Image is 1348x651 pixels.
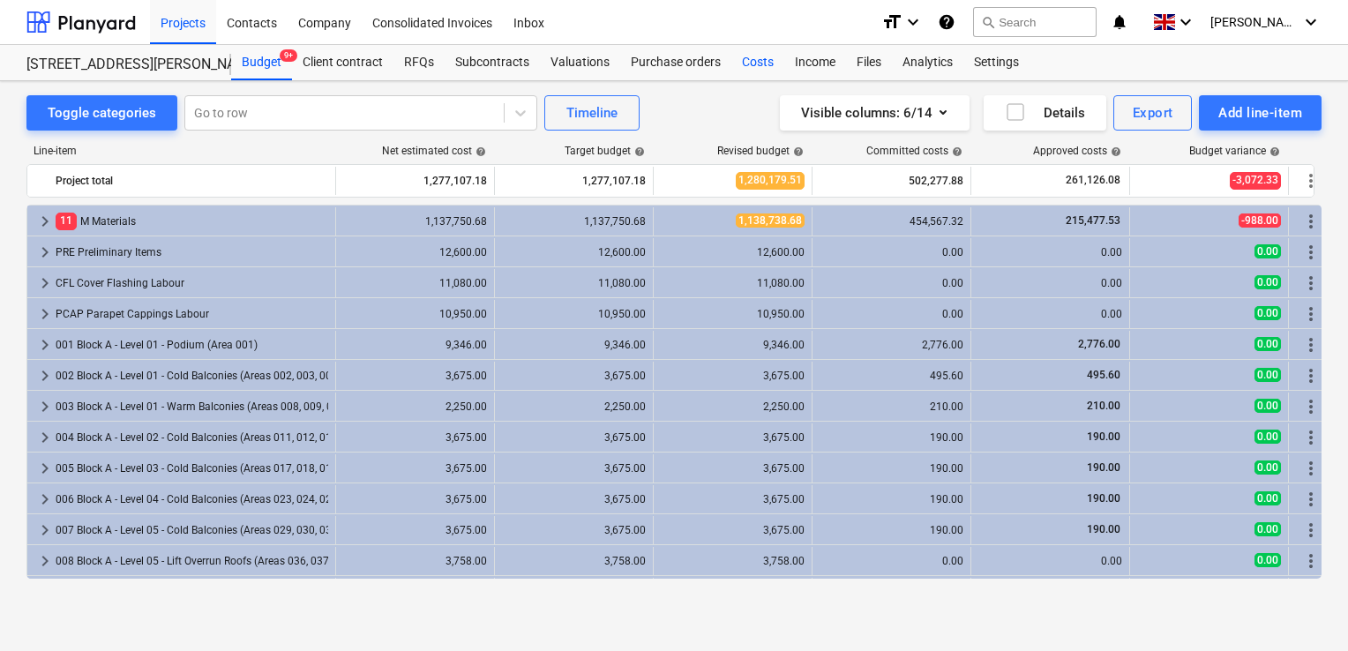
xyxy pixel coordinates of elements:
[661,370,805,382] div: 3,675.00
[661,493,805,505] div: 3,675.00
[820,308,963,320] div: 0.00
[1300,303,1322,325] span: More actions
[343,308,487,320] div: 10,950.00
[1300,458,1322,479] span: More actions
[343,277,487,289] div: 11,080.00
[1254,553,1281,567] span: 0.00
[1239,213,1281,228] span: -988.00
[1085,492,1122,505] span: 190.00
[780,95,970,131] button: Visible columns:6/14
[34,365,56,386] span: keyboard_arrow_right
[1005,101,1085,124] div: Details
[1254,522,1281,536] span: 0.00
[1254,244,1281,258] span: 0.00
[1254,491,1281,505] span: 0.00
[1085,523,1122,535] span: 190.00
[34,458,56,479] span: keyboard_arrow_right
[820,493,963,505] div: 190.00
[1254,306,1281,320] span: 0.00
[292,45,393,80] div: Client contract
[1300,489,1322,510] span: More actions
[34,550,56,572] span: keyboard_arrow_right
[502,370,646,382] div: 3,675.00
[56,331,328,359] div: 001 Block A - Level 01 - Podium (Area 001)
[1085,461,1122,474] span: 190.00
[1254,460,1281,475] span: 0.00
[978,246,1122,258] div: 0.00
[56,362,328,390] div: 002 Block A - Level 01 - Cold Balconies (Areas 002, 003, 004, 005, 006, 007)
[565,145,645,157] div: Target budget
[566,101,618,124] div: Timeline
[1064,173,1122,188] span: 261,126.08
[34,489,56,510] span: keyboard_arrow_right
[981,15,995,29] span: search
[820,167,963,195] div: 502,277.88
[540,45,620,80] a: Valuations
[661,431,805,444] div: 3,675.00
[1300,396,1322,417] span: More actions
[56,454,328,483] div: 005 Block A - Level 03 - Cold Balconies (Areas 017, 018, 019, 020, 021, 022)
[343,400,487,413] div: 2,250.00
[502,431,646,444] div: 3,675.00
[1218,101,1302,124] div: Add line-item
[472,146,486,157] span: help
[56,269,328,297] div: CFL Cover Flashing Labour
[948,146,962,157] span: help
[343,246,487,258] div: 12,600.00
[502,277,646,289] div: 11,080.00
[343,555,487,567] div: 3,758.00
[820,370,963,382] div: 495.60
[502,400,646,413] div: 2,250.00
[34,242,56,263] span: keyboard_arrow_right
[820,215,963,228] div: 454,567.32
[56,207,328,236] div: M Materials
[1210,15,1299,29] span: [PERSON_NAME]
[801,101,948,124] div: Visible columns : 6/14
[343,167,487,195] div: 1,277,107.18
[393,45,445,80] a: RFQs
[56,393,328,421] div: 003 Block A - Level 01 - Warm Balconies (Areas 008, 009, 010)
[1076,338,1122,350] span: 2,776.00
[661,246,805,258] div: 12,600.00
[56,423,328,452] div: 004 Block A - Level 02 - Cold Balconies (Areas 011, 012, 013, 014, 015, 016)
[661,308,805,320] div: 10,950.00
[984,95,1106,131] button: Details
[56,485,328,513] div: 006 Block A - Level 04 - Cold Balconies (Areas 023, 024, 025, 026, 027, 028)
[820,400,963,413] div: 210.00
[34,273,56,294] span: keyboard_arrow_right
[502,167,646,195] div: 1,277,107.18
[892,45,963,80] div: Analytics
[502,493,646,505] div: 3,675.00
[1300,427,1322,448] span: More actions
[881,11,902,33] i: format_size
[1300,520,1322,541] span: More actions
[866,145,962,157] div: Committed costs
[56,167,328,195] div: Project total
[736,172,805,189] span: 1,280,179.51
[1300,334,1322,355] span: More actions
[1175,11,1196,33] i: keyboard_arrow_down
[963,45,1030,80] a: Settings
[34,520,56,541] span: keyboard_arrow_right
[661,524,805,536] div: 3,675.00
[1113,95,1193,131] button: Export
[56,516,328,544] div: 007 Block A - Level 05 - Cold Balconies (Areas 029, 030, 031, 032, 033, 034)
[820,555,963,567] div: 0.00
[620,45,731,80] a: Purchase orders
[502,308,646,320] div: 10,950.00
[502,246,646,258] div: 12,600.00
[343,215,487,228] div: 1,137,750.68
[1189,145,1280,157] div: Budget variance
[1085,430,1122,443] span: 190.00
[56,578,328,606] div: 009 Block B - Level 01 - Podium (Area 039)
[343,339,487,351] div: 9,346.00
[1111,11,1128,33] i: notifications
[820,246,963,258] div: 0.00
[661,277,805,289] div: 11,080.00
[343,370,487,382] div: 3,675.00
[1300,211,1322,232] span: More actions
[1300,273,1322,294] span: More actions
